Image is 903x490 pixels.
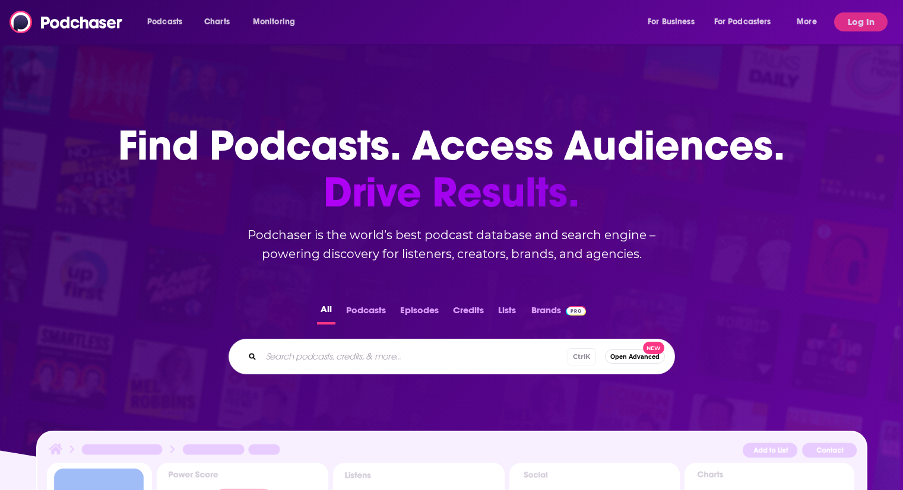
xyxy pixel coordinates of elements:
button: open menu [788,12,832,31]
span: Open Advanced [610,354,660,360]
button: Podcasts [343,301,389,324]
span: Monitoring [253,14,295,30]
img: Podchaser - Follow, Share and Rate Podcasts [9,11,123,33]
button: Lists [495,301,519,324]
span: More [797,14,817,30]
span: Drive Results. [118,169,785,216]
img: Podcast Insights Header [47,441,857,462]
a: BrandsPodchaser Pro [531,301,587,324]
span: Charts [204,14,230,30]
button: Log In [834,12,888,31]
a: Charts [197,12,237,31]
button: open menu [245,12,310,31]
button: Open AdvancedNew [605,349,665,364]
button: Credits [449,301,487,324]
button: open menu [639,12,709,31]
img: Podchaser Pro [566,306,587,316]
button: Episodes [397,301,442,324]
button: open menu [706,12,788,31]
h2: Podchaser is the world’s best podcast database and search engine – powering discovery for listene... [214,225,689,263]
input: Search podcasts, credits, & more... [261,347,568,366]
span: New [643,342,664,354]
span: For Podcasters [714,14,771,30]
button: open menu [139,12,198,31]
span: Ctrl K [568,348,595,365]
span: For Business [648,14,695,30]
button: All [317,301,335,324]
span: Podcasts [147,14,182,30]
h1: Find Podcasts. Access Audiences. [118,122,785,216]
div: Search podcasts, credits, & more... [229,339,675,374]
